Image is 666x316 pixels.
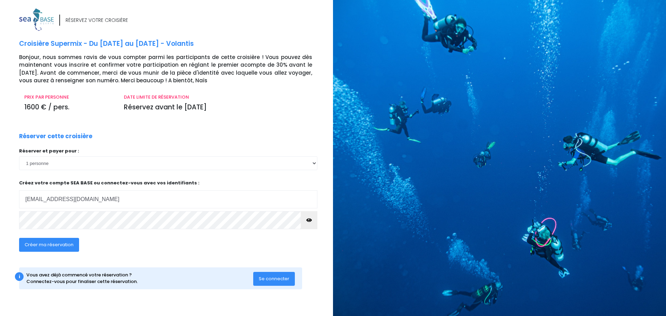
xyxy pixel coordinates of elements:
[124,102,312,113] p: Réservez avant le [DATE]
[19,238,79,252] button: Créer ma réservation
[66,17,128,24] div: RÉSERVEZ VOTRE CROISIÈRE
[19,180,317,208] p: Créez votre compte SEA BASE ou connectez-vous avec vos identifiants :
[26,272,254,285] div: Vous avez déjà commencé votre réservation ? Connectez-vous pour finaliser cette réservation.
[19,8,54,31] img: logo_color1.png
[259,275,289,282] span: Se connecter
[253,272,295,286] button: Se connecter
[124,94,312,101] p: DATE LIMITE DE RÉSERVATION
[19,190,317,208] input: Adresse email
[19,148,317,155] p: Réserver et payer pour :
[24,94,113,101] p: PRIX PAR PERSONNE
[19,132,92,141] p: Réserver cette croisière
[25,241,74,248] span: Créer ma réservation
[19,53,328,85] p: Bonjour, nous sommes ravis de vous compter parmi les participants de cette croisière ! Vous pouve...
[19,39,328,49] p: Croisière Supermix - Du [DATE] au [DATE] - Volantis
[253,275,295,281] a: Se connecter
[15,272,24,281] div: i
[24,102,113,113] p: 1600 € / pers.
